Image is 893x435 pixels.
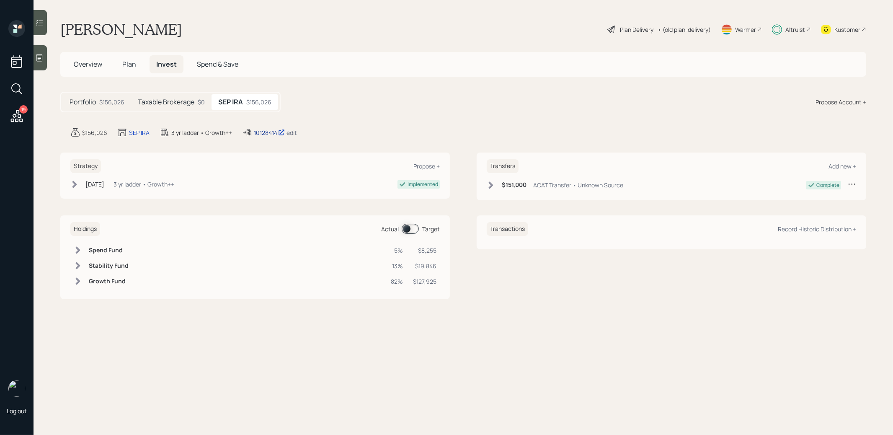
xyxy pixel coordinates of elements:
[502,181,527,189] h6: $151,000
[70,222,100,236] h6: Holdings
[408,181,438,188] div: Implemented
[533,181,623,189] div: ACAT Transfer • Unknown Source
[114,180,174,189] div: 3 yr ladder • Growth++
[198,98,205,106] div: $0
[828,162,856,170] div: Add new +
[816,181,839,189] div: Complete
[785,25,805,34] div: Altruist
[487,159,519,173] h6: Transfers
[82,128,107,137] div: $156,026
[620,25,653,34] div: Plan Delivery
[391,262,403,270] div: 13%
[391,277,403,286] div: 82%
[74,60,102,69] span: Overview
[122,60,136,69] span: Plan
[658,25,711,34] div: • (old plan-delivery)
[8,380,25,397] img: treva-nostdahl-headshot.png
[422,225,440,233] div: Target
[391,246,403,255] div: 5%
[816,98,866,106] div: Propose Account +
[19,105,28,114] div: 19
[70,159,101,173] h6: Strategy
[413,277,436,286] div: $127,925
[156,60,177,69] span: Invest
[85,180,104,189] div: [DATE]
[778,225,856,233] div: Record Historic Distribution +
[246,98,271,106] div: $156,026
[60,20,182,39] h1: [PERSON_NAME]
[89,247,129,254] h6: Spend Fund
[413,262,436,270] div: $19,846
[70,98,96,106] h5: Portfolio
[7,407,27,415] div: Log out
[99,98,124,106] div: $156,026
[834,25,860,34] div: Kustomer
[138,98,194,106] h5: Taxable Brokerage
[89,278,129,285] h6: Growth Fund
[735,25,756,34] div: Warmer
[129,128,150,137] div: SEP IRA
[218,98,243,106] h5: SEP IRA
[413,246,436,255] div: $8,255
[413,162,440,170] div: Propose +
[381,225,399,233] div: Actual
[286,129,297,137] div: edit
[89,262,129,269] h6: Stability Fund
[197,60,238,69] span: Spend & Save
[487,222,528,236] h6: Transactions
[171,128,232,137] div: 3 yr ladder • Growth++
[254,128,285,137] div: 10128414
